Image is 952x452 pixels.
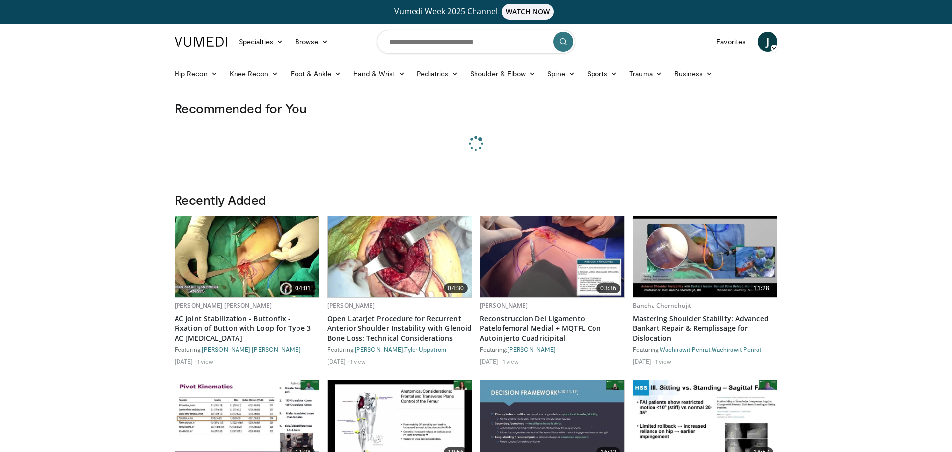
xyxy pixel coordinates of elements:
a: Vumedi Week 2025 ChannelWATCH NOW [176,4,776,20]
a: Shoulder & Elbow [464,64,541,84]
li: 1 view [197,357,214,365]
img: 2b2da37e-a9b6-423e-b87e-b89ec568d167.620x360_q85_upscale.jpg [328,216,472,297]
a: Browse [289,32,335,52]
div: Featuring: , [327,345,472,353]
li: [DATE] [633,357,654,365]
span: 04:30 [444,283,468,293]
a: Wachirawit Penrat [660,346,710,353]
div: Featuring: [480,345,625,353]
a: [PERSON_NAME] [507,346,556,353]
a: [PERSON_NAME] [355,346,403,353]
a: Favorites [711,32,752,52]
li: [DATE] [327,357,349,365]
a: Business [668,64,719,84]
span: 04:01 [291,283,315,293]
a: AC Joint Stabilization - Buttonfix - Fixation of Button with Loop for Type 3 AC [MEDICAL_DATA] [175,314,319,343]
a: Open Latarjet Procedure for Recurrent Anterior Shoulder Instability with Glenoid Bone Loss: Techn... [327,314,472,343]
img: 48f6f21f-43ea-44b1-a4e1-5668875d038e.620x360_q85_upscale.jpg [480,216,624,297]
img: VuMedi Logo [175,37,227,47]
a: Tyler Uppstrom [404,346,446,353]
a: Spine [541,64,581,84]
a: Specialties [233,32,289,52]
a: 04:01 [175,216,319,297]
li: [DATE] [175,357,196,365]
h3: Recently Added [175,192,777,208]
a: Foot & Ankle [285,64,348,84]
span: 03:36 [596,283,620,293]
h3: Recommended for You [175,100,777,116]
li: 1 view [350,357,366,365]
li: 1 view [655,357,672,365]
a: [PERSON_NAME] [327,301,375,310]
li: [DATE] [480,357,501,365]
div: Featuring: , [633,345,777,353]
a: [PERSON_NAME] [PERSON_NAME] [175,301,272,310]
a: Trauma [623,64,668,84]
div: Featuring: [175,345,319,353]
a: Bancha Chernchujit [633,301,691,310]
li: 1 view [503,357,519,365]
span: 11:28 [749,283,773,293]
a: 03:36 [480,216,624,297]
span: WATCH NOW [502,4,554,20]
a: Hip Recon [169,64,224,84]
a: Hand & Wrist [347,64,411,84]
a: [PERSON_NAME] [480,301,528,310]
img: 12bfd8a1-61c9-4857-9f26-c8a25e8997c8.620x360_q85_upscale.jpg [633,216,777,297]
a: Pediatrics [411,64,464,84]
a: J [758,32,777,52]
a: Knee Recon [224,64,285,84]
a: Mastering Shoulder Stability: Advanced Bankart Repair & Remplissage for Dislocation [633,314,777,343]
a: Wachirawit Penrat [712,346,762,353]
a: [PERSON_NAME] [PERSON_NAME] [202,346,301,353]
img: c2f644dc-a967-485d-903d-283ce6bc3929.620x360_q85_upscale.jpg [175,216,319,297]
input: Search topics, interventions [377,30,575,54]
a: Sports [581,64,624,84]
a: 04:30 [328,216,472,297]
a: 11:28 [633,216,777,297]
a: Reconstruccion Del Ligamento Patelofemoral Medial + MQTFL Con Autoinjerto Cuadricipital [480,314,625,343]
